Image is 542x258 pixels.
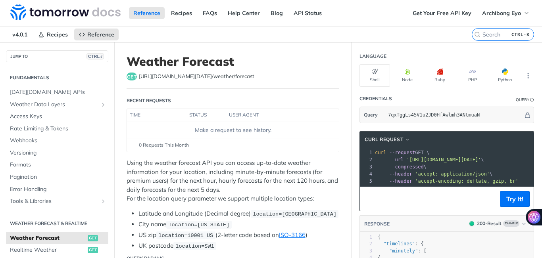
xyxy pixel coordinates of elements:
[167,7,196,19] a: Recipes
[127,109,186,122] th: time
[406,157,481,162] span: '[URL][DOMAIN_NAME][DATE]'
[6,111,108,122] a: Access Keys
[6,135,108,147] a: Webhooks
[360,107,382,123] button: Query
[500,191,530,207] button: Try It!
[465,220,530,227] button: 200200-ResultExample
[138,231,339,240] li: US zip (2-letter code based on )
[127,97,171,104] div: Recent Requests
[6,147,108,159] a: Versioning
[10,185,106,193] span: Error Handling
[375,171,492,177] span: \
[364,220,390,228] button: RESPONSE
[359,95,392,102] div: Credentials
[289,7,326,19] a: API Status
[482,10,521,17] span: Archibong Eyo
[223,7,264,19] a: Help Center
[47,31,68,38] span: Recipes
[6,183,108,195] a: Error Handling
[477,220,502,227] div: 200 - Result
[474,31,480,38] svg: Search
[10,88,106,96] span: [DATE][DOMAIN_NAME] APIs
[74,29,119,40] a: Reference
[253,211,336,217] span: location=[GEOGRAPHIC_DATA]
[415,171,490,177] span: 'accept: application/json'
[6,232,108,244] a: Weather Forecastget
[10,234,86,242] span: Weather Forecast
[127,54,339,69] h1: Weather Forecast
[129,7,165,19] a: Reference
[425,64,455,87] button: Ruby
[378,234,381,240] span: {
[360,234,372,241] div: 1
[34,29,72,40] a: Recipes
[392,64,423,87] button: Node
[389,248,418,254] span: "minutely"
[375,150,429,155] span: GET \
[138,220,339,229] li: City name
[503,220,519,227] span: Example
[360,241,372,247] div: 2
[383,241,415,247] span: "timelines"
[6,50,108,62] button: JUMP TOCTRL-/
[364,111,378,118] span: Query
[10,197,98,205] span: Tools & Libraries
[175,243,214,249] span: location=SW1
[266,7,287,19] a: Blog
[384,107,523,123] input: apikey
[8,29,32,40] span: v4.0.1
[6,171,108,183] a: Pagination
[10,161,106,169] span: Formats
[359,53,386,60] div: Language
[139,73,254,80] span: https://api.tomorrow.io/v4/weather/forecast
[138,241,339,250] li: UK postcode
[6,74,108,81] h2: Fundamentals
[525,72,532,79] svg: More ellipsis
[10,149,106,157] span: Versioning
[516,97,534,103] div: QueryInformation
[10,4,121,20] img: Tomorrow.io Weather API Docs
[375,157,484,162] span: \
[360,170,373,178] div: 4
[389,157,404,162] span: --url
[389,164,424,170] span: --compressed
[10,113,106,120] span: Access Keys
[389,171,412,177] span: --header
[389,150,415,155] span: --request
[362,136,413,143] button: cURL Request
[6,195,108,207] a: Tools & LibrariesShow subpages for Tools & Libraries
[186,109,226,122] th: status
[375,164,427,170] span: \
[168,222,229,228] span: location=[US_STATE]
[375,150,386,155] span: curl
[457,64,488,87] button: PHP
[10,137,106,145] span: Webhooks
[530,98,534,102] i: Information
[359,64,390,87] button: Shell
[516,97,529,103] div: Query
[138,209,339,218] li: Latitude and Longitude (Decimal degree)
[130,126,336,134] div: Make a request to see history.
[408,7,476,19] a: Get Your Free API Key
[6,86,108,98] a: [DATE][DOMAIN_NAME] APIs
[360,163,373,170] div: 3
[10,101,98,109] span: Weather Data Layers
[478,7,534,19] button: Archibong Eyo
[469,221,474,226] span: 200
[6,220,108,227] h2: Weather Forecast & realtime
[360,156,373,163] div: 2
[88,247,98,253] span: get
[10,246,86,254] span: Realtime Weather
[522,70,534,82] button: More Languages
[6,123,108,135] a: Rate Limiting & Tokens
[509,31,532,38] kbd: CTRL-K
[87,31,114,38] span: Reference
[360,248,372,254] div: 3
[100,198,106,204] button: Show subpages for Tools & Libraries
[127,73,137,80] span: get
[364,193,375,205] button: Copy to clipboard
[198,7,221,19] a: FAQs
[415,178,518,184] span: 'accept-encoding: deflate, gzip, br'
[360,149,373,156] div: 1
[279,231,306,239] a: ISO-3166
